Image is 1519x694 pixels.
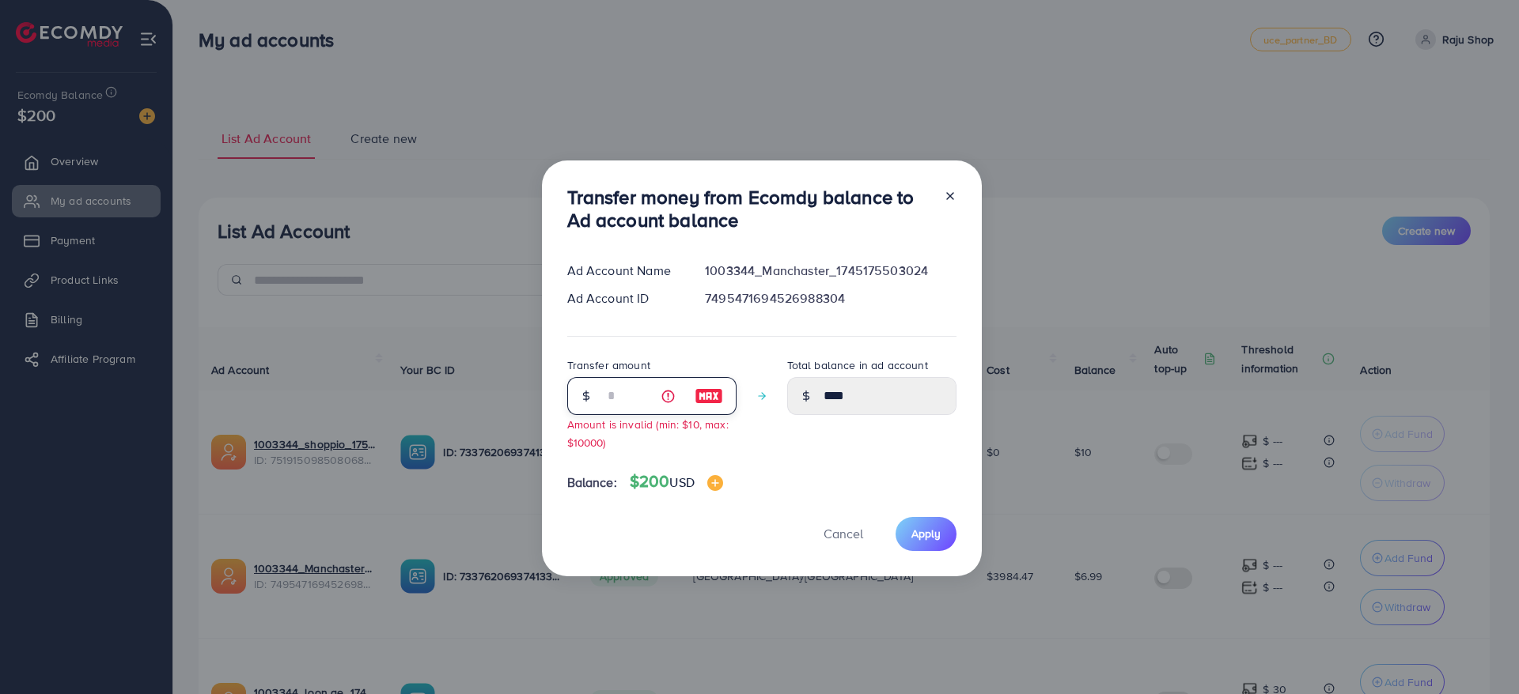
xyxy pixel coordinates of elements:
h3: Transfer money from Ecomdy balance to Ad account balance [567,186,931,232]
div: Ad Account Name [555,262,693,280]
label: Total balance in ad account [787,357,928,373]
small: Amount is invalid (min: $10, max: $10000) [567,417,729,450]
div: 7495471694526988304 [692,289,968,307]
img: image [695,387,723,405]
button: Apply [896,517,956,551]
h4: $200 [630,472,723,492]
img: image [707,475,723,491]
iframe: Chat [1452,623,1507,682]
button: Cancel [804,517,883,551]
div: Ad Account ID [555,289,693,307]
span: Balance: [567,473,617,492]
span: Apply [911,526,941,541]
span: USD [669,473,694,491]
label: Transfer amount [567,357,650,373]
div: 1003344_Manchaster_1745175503024 [692,262,968,280]
span: Cancel [824,525,863,542]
